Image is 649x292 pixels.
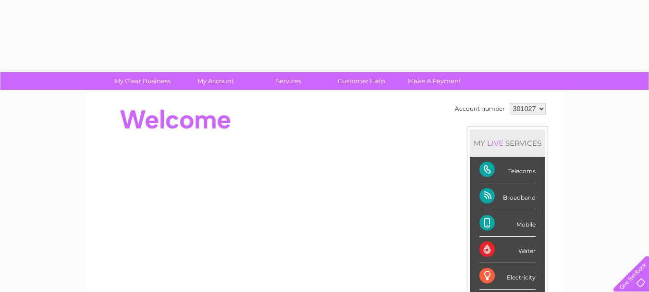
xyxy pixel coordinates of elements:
div: Telecoms [479,157,536,183]
div: MY SERVICES [470,129,545,157]
td: Account number [453,101,507,117]
div: LIVE [485,139,505,148]
div: Mobile [479,210,536,237]
div: Water [479,237,536,263]
a: Services [249,72,328,90]
a: Make A Payment [395,72,474,90]
div: Electricity [479,263,536,290]
a: Customer Help [322,72,401,90]
div: Broadband [479,183,536,210]
a: My Clear Business [103,72,182,90]
a: My Account [176,72,255,90]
